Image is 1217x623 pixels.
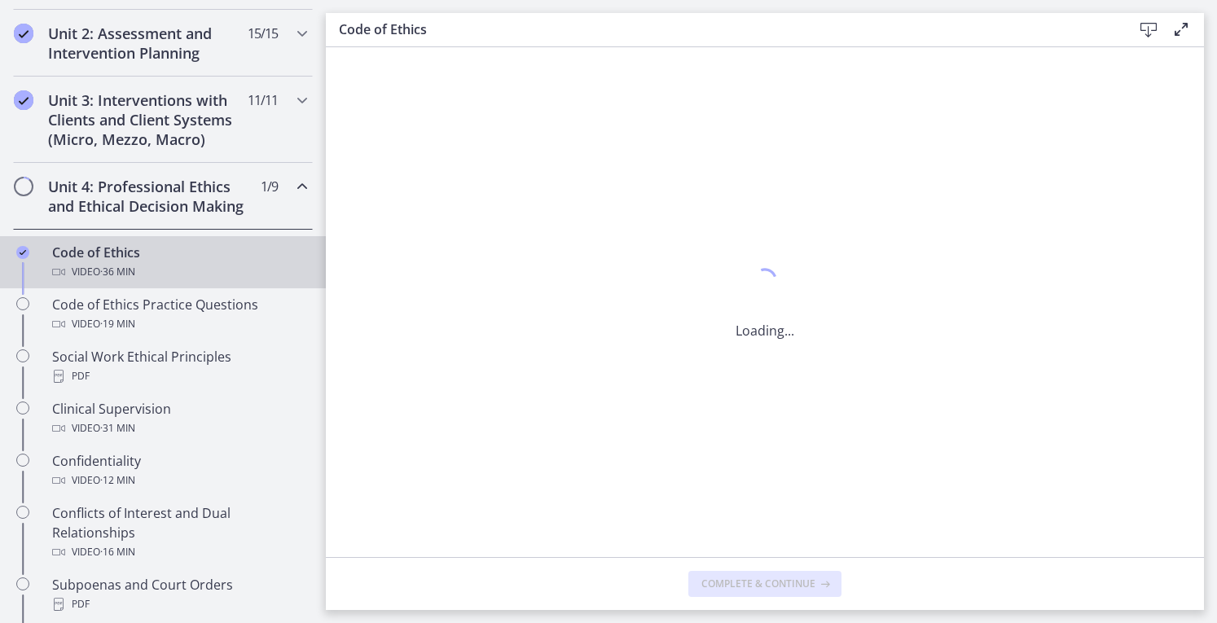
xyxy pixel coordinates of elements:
div: Video [52,542,306,562]
span: Complete & continue [701,577,815,590]
i: Completed [14,90,33,110]
i: Completed [16,246,29,259]
span: · 16 min [100,542,135,562]
div: Conflicts of Interest and Dual Relationships [52,503,306,562]
div: Social Work Ethical Principles [52,347,306,386]
h2: Unit 3: Interventions with Clients and Client Systems (Micro, Mezzo, Macro) [48,90,247,149]
h3: Code of Ethics [339,20,1106,39]
div: Video [52,262,306,282]
div: PDF [52,594,306,614]
span: 15 / 15 [248,24,278,43]
button: Complete & continue [688,571,841,597]
div: Confidentiality [52,451,306,490]
span: · 19 min [100,314,135,334]
h2: Unit 2: Assessment and Intervention Planning [48,24,247,63]
div: Code of Ethics Practice Questions [52,295,306,334]
div: Subpoenas and Court Orders [52,575,306,614]
i: Completed [14,24,33,43]
span: · 12 min [100,471,135,490]
div: Video [52,419,306,438]
div: PDF [52,366,306,386]
div: 1 [736,264,794,301]
span: 11 / 11 [248,90,278,110]
div: Video [52,471,306,490]
div: Video [52,314,306,334]
div: Clinical Supervision [52,399,306,438]
span: · 31 min [100,419,135,438]
span: 1 / 9 [261,177,278,196]
div: Code of Ethics [52,243,306,282]
h2: Unit 4: Professional Ethics and Ethical Decision Making [48,177,247,216]
span: · 36 min [100,262,135,282]
p: Loading... [736,321,794,340]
